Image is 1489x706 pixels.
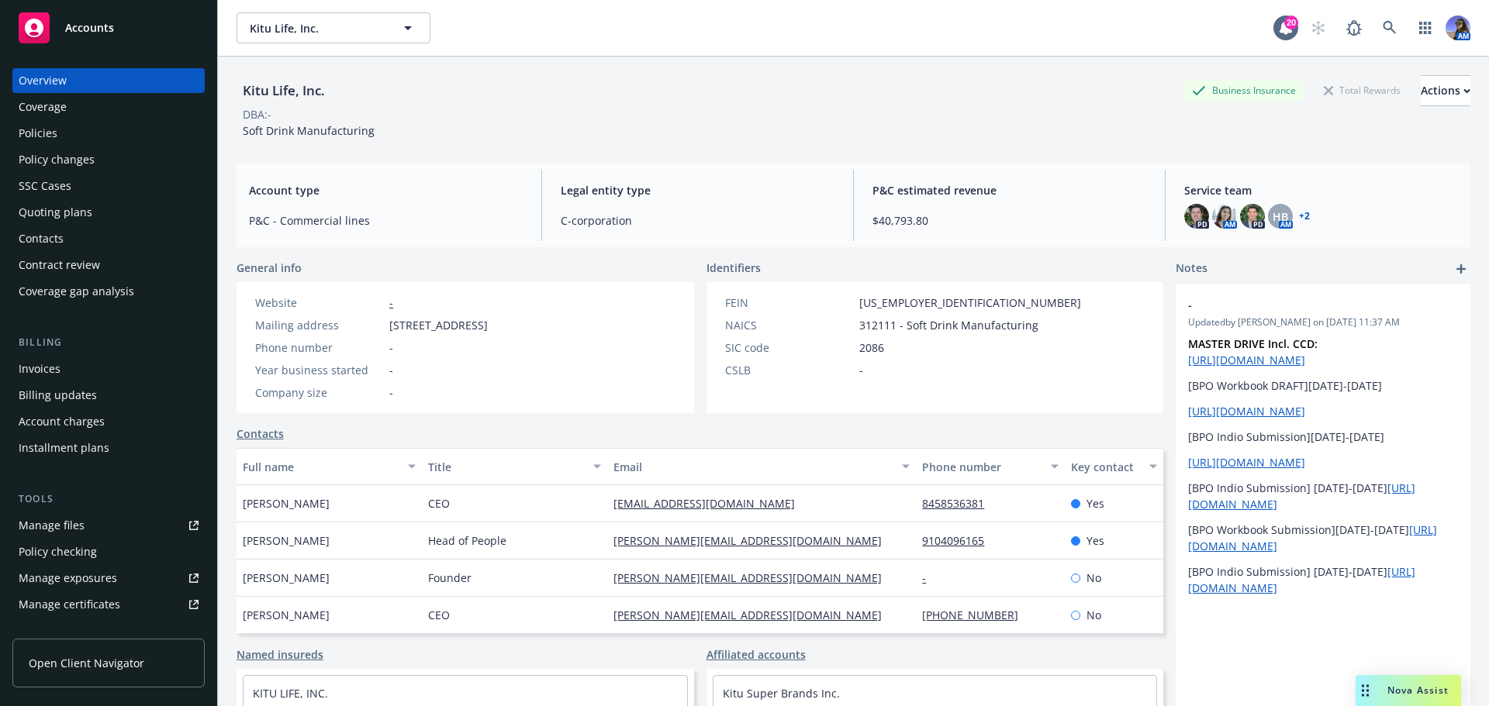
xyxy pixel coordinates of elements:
a: [URL][DOMAIN_NAME] [1188,353,1305,367]
span: Yes [1087,495,1104,511]
div: Email [613,459,893,475]
div: Website [255,294,383,311]
span: 2086 [859,339,884,356]
div: Manage certificates [19,592,120,617]
div: Year business started [255,362,383,378]
span: CEO [428,495,450,511]
span: Identifiers [706,260,761,276]
a: 8458536381 [922,496,997,511]
strong: MASTER DRIVE Incl. CCD: [1188,336,1318,351]
div: FEIN [725,294,853,311]
span: - [859,362,863,378]
img: photo [1446,15,1470,40]
a: Report a Bug [1339,12,1370,43]
a: Coverage [12,95,205,119]
span: CEO [428,607,450,623]
a: +2 [1299,212,1310,221]
div: Business Insurance [1184,81,1304,100]
span: Legal entity type [561,182,834,198]
span: Notes [1176,260,1207,278]
a: Manage claims [12,618,205,643]
div: Kitu Life, Inc. [237,81,331,101]
div: Invoices [19,356,60,381]
a: [PERSON_NAME][EMAIL_ADDRESS][DOMAIN_NAME] [613,533,894,548]
a: Installment plans [12,436,205,460]
a: [EMAIL_ADDRESS][DOMAIN_NAME] [613,496,807,511]
a: Kitu Super Brands Inc. [723,686,840,701]
div: Contacts [19,226,64,251]
span: $40,793.80 [872,212,1146,229]
span: - [389,362,393,378]
a: Quoting plans [12,200,205,225]
img: photo [1212,204,1237,229]
a: Affiliated accounts [706,646,806,663]
div: Mailing address [255,317,383,333]
div: Billing [12,335,205,350]
img: photo [1240,204,1265,229]
div: 20 [1284,15,1298,29]
span: Nova Assist [1387,684,1449,697]
a: Billing updates [12,383,205,408]
div: Manage claims [19,618,97,643]
span: P&C estimated revenue [872,182,1146,198]
div: Billing updates [19,383,97,408]
div: Policies [19,121,57,146]
button: Email [607,448,916,485]
p: [BPO Workbook DRAFT][DATE]-[DATE] [1188,377,1458,394]
a: Search [1374,12,1405,43]
a: Contacts [237,425,284,442]
a: 9104096165 [922,533,997,548]
a: [URL][DOMAIN_NAME] [1188,404,1305,418]
div: Contract review [19,253,100,277]
a: KITU LIFE, INC. [253,686,328,701]
span: - [389,384,393,401]
span: 312111 - Soft Drink Manufacturing [859,317,1038,333]
span: No [1087,570,1101,586]
button: Nova Assist [1356,675,1461,706]
a: - [922,570,938,585]
span: General info [237,260,302,276]
div: Tools [12,491,205,507]
span: Head of People [428,532,506,549]
a: Coverage gap analysis [12,279,205,304]
a: Invoices [12,356,205,381]
div: Actions [1421,76,1470,105]
a: [PHONE_NUMBER] [922,608,1031,622]
a: Policy changes [12,147,205,172]
span: [PERSON_NAME] [243,570,330,586]
div: Coverage gap analysis [19,279,134,304]
a: Account charges [12,409,205,434]
a: Named insureds [237,646,323,663]
div: Key contact [1071,459,1140,475]
a: - [389,295,393,310]
span: No [1087,607,1101,623]
button: Actions [1421,75,1470,106]
a: Manage exposures [12,566,205,591]
span: Service team [1184,182,1458,198]
span: P&C - Commercial lines [249,212,523,229]
a: [PERSON_NAME][EMAIL_ADDRESS][DOMAIN_NAME] [613,608,894,622]
a: Policies [12,121,205,146]
div: Total Rewards [1316,81,1408,100]
div: Policy checking [19,539,97,564]
span: [PERSON_NAME] [243,532,330,549]
div: Drag to move [1356,675,1375,706]
p: [BPO Workbook Submission][DATE]-[DATE] [1188,522,1458,554]
div: Company size [255,384,383,401]
a: Accounts [12,6,205,50]
span: [US_EMPLOYER_IDENTIFICATION_NUMBER] [859,294,1081,311]
img: photo [1184,204,1209,229]
div: SSC Cases [19,174,71,198]
button: Kitu Life, Inc. [237,12,430,43]
div: -Updatedby [PERSON_NAME] on [DATE] 11:37 AMMASTER DRIVE Incl. CCD: [URL][DOMAIN_NAME][BPO Workboo... [1176,284,1470,608]
div: Manage exposures [19,566,117,591]
div: Phone number [922,459,1041,475]
span: Soft Drink Manufacturing [243,123,375,138]
span: Account type [249,182,523,198]
a: Start snowing [1303,12,1334,43]
span: Accounts [65,22,114,34]
div: Quoting plans [19,200,92,225]
span: HB [1273,208,1288,225]
div: Installment plans [19,436,109,460]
